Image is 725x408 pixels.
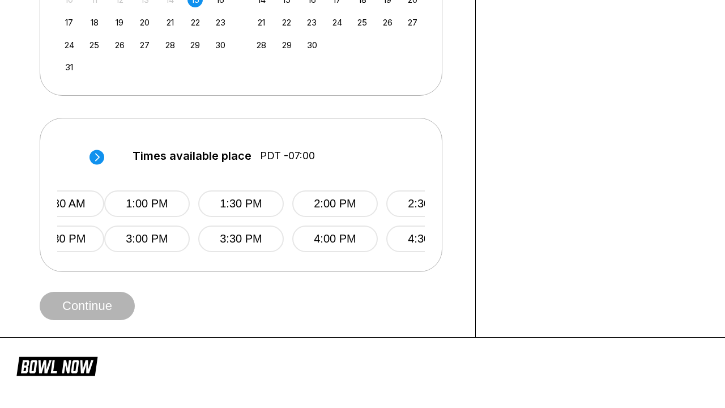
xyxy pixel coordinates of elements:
div: Choose Monday, August 18th, 2025 [87,15,102,30]
div: Choose Sunday, August 24th, 2025 [62,37,77,53]
div: Choose Sunday, September 21st, 2025 [254,15,269,30]
button: 10:30 AM [19,190,104,217]
div: Choose Saturday, August 23rd, 2025 [213,15,228,30]
span: Times available place [133,150,251,162]
div: Choose Tuesday, August 26th, 2025 [112,37,127,53]
div: Choose Wednesday, August 27th, 2025 [137,37,152,53]
button: 1:30 PM [198,190,284,217]
div: Choose Thursday, August 28th, 2025 [163,37,178,53]
div: Choose Tuesday, September 23rd, 2025 [304,15,319,30]
div: Choose Wednesday, September 24th, 2025 [330,15,345,30]
div: Choose Thursday, September 25th, 2025 [355,15,370,30]
div: Choose Friday, September 26th, 2025 [380,15,395,30]
button: 2:00 PM [292,190,378,217]
button: 3:00 PM [104,226,190,252]
span: PDT -07:00 [260,150,315,162]
button: 4:30 PM [386,226,472,252]
button: 3:30 PM [198,226,284,252]
button: 4:00 PM [292,226,378,252]
div: Choose Saturday, September 27th, 2025 [405,15,420,30]
div: Choose Wednesday, August 20th, 2025 [137,15,152,30]
div: Choose Monday, September 22nd, 2025 [279,15,295,30]
button: 1:00 PM [104,190,190,217]
div: Choose Friday, August 29th, 2025 [187,37,203,53]
div: Choose Thursday, August 21st, 2025 [163,15,178,30]
div: Choose Tuesday, August 19th, 2025 [112,15,127,30]
div: Choose Friday, August 22nd, 2025 [187,15,203,30]
div: Choose Saturday, August 30th, 2025 [213,37,228,53]
div: Choose Sunday, August 31st, 2025 [62,59,77,75]
div: Choose Sunday, September 28th, 2025 [254,37,269,53]
div: Choose Sunday, August 17th, 2025 [62,15,77,30]
button: 2:30 PM [386,190,472,217]
div: Choose Monday, September 29th, 2025 [279,37,295,53]
div: Choose Monday, August 25th, 2025 [87,37,102,53]
button: 12:30 PM [19,226,104,252]
div: Choose Tuesday, September 30th, 2025 [304,37,319,53]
